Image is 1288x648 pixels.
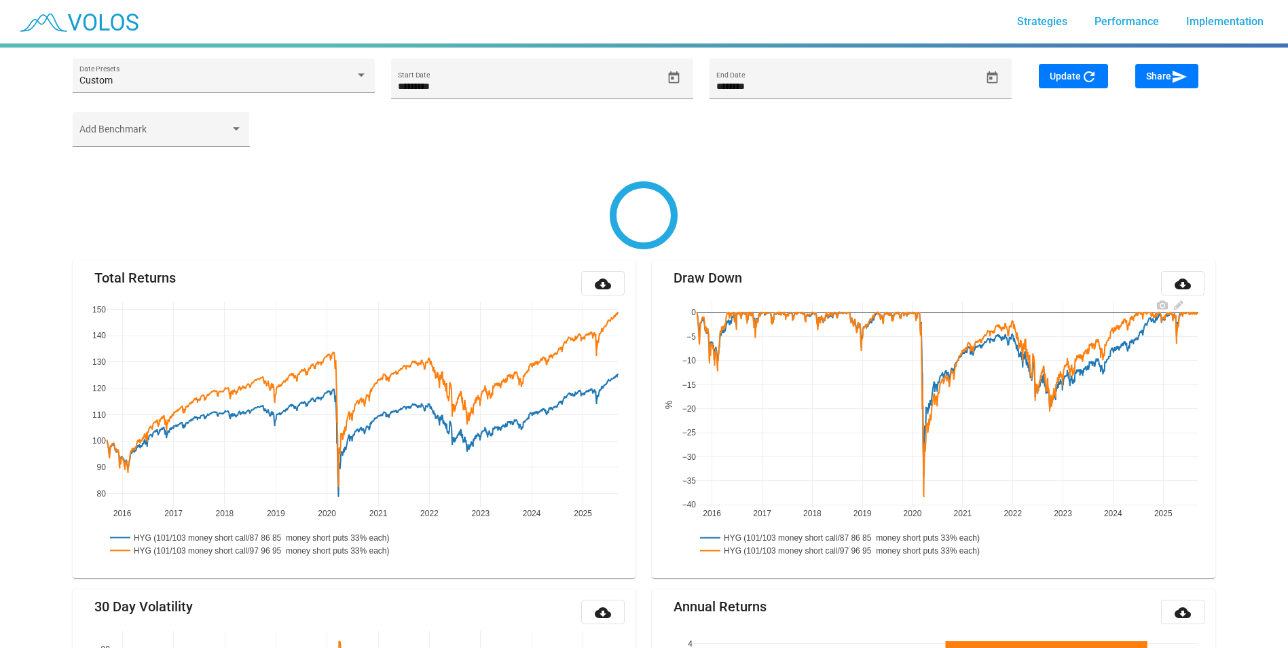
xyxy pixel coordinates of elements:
mat-card-title: 30 Day Volatility [94,600,193,613]
span: Share [1146,71,1188,82]
button: Share [1135,64,1198,88]
a: Performance [1084,10,1170,34]
span: Strategies [1017,15,1067,28]
span: Custom [79,75,113,86]
span: Implementation [1186,15,1264,28]
button: Update [1039,64,1108,88]
mat-icon: send [1171,69,1188,85]
button: Open calendar [662,66,686,90]
mat-card-title: Total Returns [94,271,176,285]
mat-card-title: Draw Down [674,271,742,285]
a: Strategies [1006,10,1078,34]
span: Performance [1094,15,1159,28]
mat-icon: cloud_download [595,605,611,621]
a: Implementation [1175,10,1274,34]
img: blue_transparent.png [11,5,145,39]
mat-icon: cloud_download [1175,605,1191,621]
mat-icon: cloud_download [1175,276,1191,292]
mat-icon: cloud_download [595,276,611,292]
span: Update [1050,71,1097,82]
button: Open calendar [980,66,1004,90]
mat-icon: refresh [1081,69,1097,85]
mat-card-title: Annual Returns [674,600,767,613]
